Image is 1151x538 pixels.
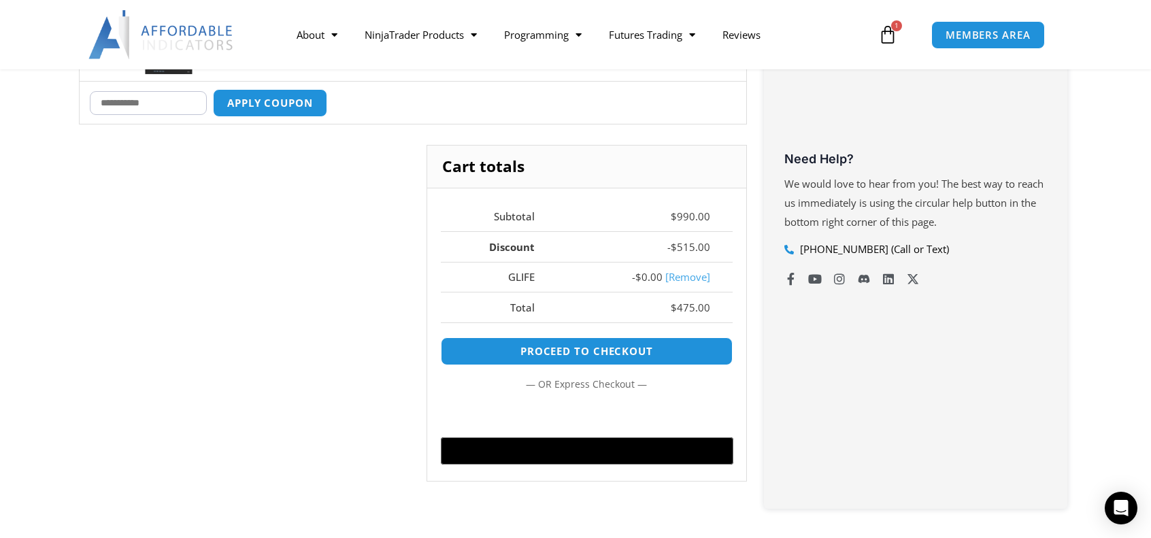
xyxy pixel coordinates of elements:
a: Programming [490,19,595,50]
a: Reviews [709,19,774,50]
span: 0.00 [635,270,663,284]
th: Discount [441,231,558,262]
iframe: Customer reviews powered by Trustpilot [784,46,1047,148]
a: MEMBERS AREA [931,21,1045,49]
iframe: Secure express checkout frame [438,401,735,433]
h3: Need Help? [784,151,1047,167]
span: $ [671,301,677,314]
span: MEMBERS AREA [946,30,1031,40]
p: — or — [441,375,733,393]
div: Open Intercom Messenger [1105,492,1137,524]
span: $ [671,209,677,223]
h2: Cart totals [427,146,746,188]
bdi: 990.00 [671,209,710,223]
a: 1 [858,15,918,54]
span: - [667,240,671,254]
th: GLIFE [441,262,558,292]
span: 1 [891,20,902,31]
span: [PHONE_NUMBER] (Call or Text) [797,240,949,259]
a: About [283,19,351,50]
a: NinjaTrader Products [351,19,490,50]
td: - [557,262,733,292]
th: Total [441,292,558,322]
bdi: 475.00 [671,301,710,314]
bdi: 515.00 [671,240,710,254]
th: Subtotal [441,202,558,232]
a: Proceed to checkout [441,337,733,365]
span: $ [671,240,677,254]
span: We would love to hear from you! The best way to reach us immediately is using the circular help b... [784,177,1044,229]
button: Buy with GPay [441,437,733,465]
a: Futures Trading [595,19,709,50]
button: Apply coupon [213,89,327,117]
nav: Menu [283,19,875,50]
span: $ [635,270,641,284]
img: LogoAI | Affordable Indicators – NinjaTrader [88,10,235,59]
a: Remove glife coupon [665,270,710,284]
